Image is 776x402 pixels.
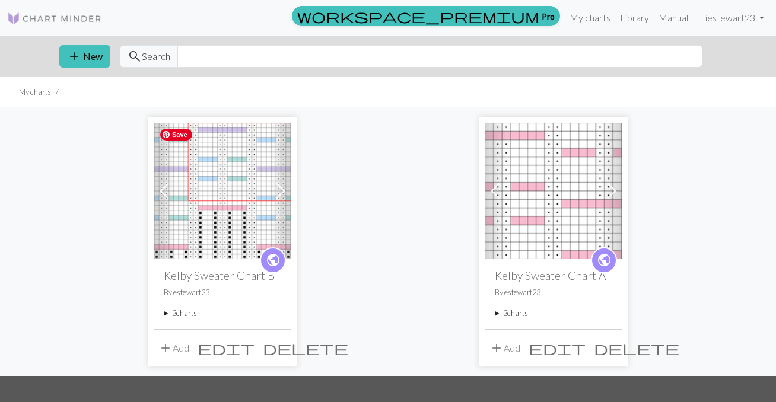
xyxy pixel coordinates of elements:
[7,11,102,25] img: Logo
[164,269,281,282] h2: Kelby Sweater Chart B
[297,8,539,24] span: workspace_premium
[158,340,173,356] span: add
[266,251,281,269] span: public
[590,337,683,359] button: Delete
[154,123,291,259] img: Kelby Sweater Chart B
[485,337,524,359] button: Add
[259,337,352,359] button: Delete
[654,6,693,30] a: Manual
[67,48,81,65] span: add
[529,341,586,355] i: Edit
[594,340,679,356] span: delete
[198,341,255,355] i: Edit
[198,340,255,356] span: edit
[591,247,617,273] a: public
[597,248,612,272] i: public
[485,123,622,259] img: Kelby Sweater Chart A
[485,184,622,195] a: Kelby Sweater Chart A
[263,340,348,356] span: delete
[193,337,259,359] button: Edit
[154,337,193,359] button: Add
[260,247,286,273] a: public
[693,6,769,30] a: Hiestewart23
[495,269,612,282] h2: Kelby Sweater Chart A
[142,49,170,63] span: Search
[164,287,281,298] p: By estewart23
[597,251,612,269] span: public
[160,129,192,141] span: Save
[266,248,281,272] i: public
[19,87,51,98] li: My charts
[615,6,654,30] a: Library
[529,340,586,356] span: edit
[164,308,281,319] summary: 2charts
[128,48,142,65] span: search
[495,287,612,298] p: By estewart23
[154,184,291,195] a: Kelby Sweater Chart B
[495,308,612,319] summary: 2charts
[59,45,110,68] button: New
[524,337,590,359] button: Edit
[565,6,615,30] a: My charts
[489,340,504,356] span: add
[292,6,560,26] a: Pro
